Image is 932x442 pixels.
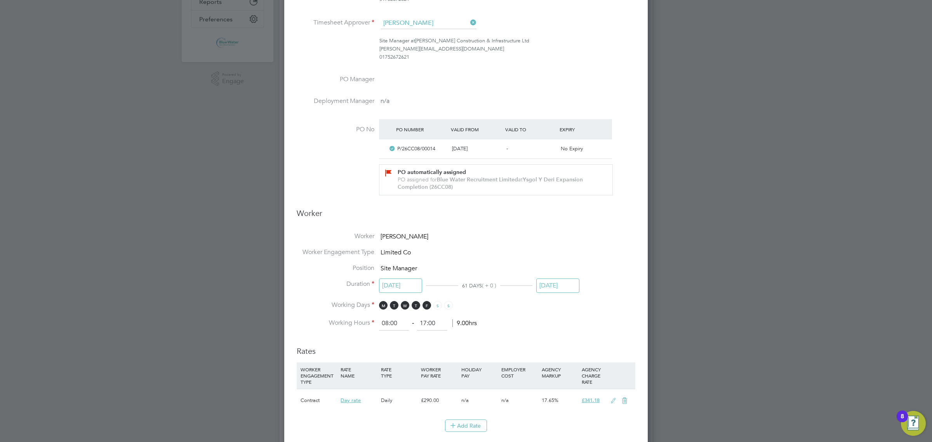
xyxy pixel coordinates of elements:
span: F [423,301,431,310]
input: 17:00 [417,317,447,331]
label: PO No [297,125,374,134]
h3: Rates [297,338,635,356]
div: AGENCY MARKUP [540,362,580,383]
span: T [412,301,420,310]
button: Open Resource Center, 8 new notifications [901,411,926,436]
input: Select one [379,278,422,293]
button: Add Rate [445,419,487,432]
span: Site Manager [381,265,417,272]
div: Expiry [558,122,612,136]
div: AGENCY CHARGE RATE [580,362,607,389]
div: EMPLOYER COST [499,362,539,383]
b: Blue Water Recruitment Limited [437,176,518,183]
span: Site Manager at [379,37,415,44]
label: Deployment Manager [297,97,374,105]
span: 61 DAYS [462,282,482,289]
div: [DATE] [449,143,503,155]
span: Day rate [341,397,361,404]
label: Worker Engagement Type [297,248,374,256]
div: RATE NAME [339,362,379,383]
div: Valid From [449,122,503,136]
label: Working Hours [297,319,374,327]
div: Valid To [503,122,558,136]
span: 01752672621 [379,54,409,60]
label: Duration [297,280,374,288]
label: Position [297,264,374,272]
input: Search for... [381,17,476,29]
span: [PERSON_NAME] Construction & Infrastructure Ltd [415,37,529,44]
div: 8 [901,416,904,426]
span: n/a [381,97,389,105]
span: S [444,301,453,310]
div: Daily [379,389,419,412]
span: n/a [501,397,509,404]
label: PO Manager [297,75,374,84]
span: M [379,301,388,310]
span: ‐ [410,319,416,327]
span: [PERSON_NAME] [381,233,428,240]
span: S [433,301,442,310]
span: n/a [461,397,469,404]
div: - [503,143,558,155]
span: Limited Co [381,249,411,256]
div: RATE TYPE [379,362,419,383]
label: Timesheet Approver [297,19,374,27]
div: WORKER PAY RATE [419,362,459,383]
span: T [390,301,398,310]
span: [PERSON_NAME][EMAIL_ADDRESS][DOMAIN_NAME] [379,45,504,52]
div: No Expiry [558,143,612,155]
input: 08:00 [379,317,409,331]
label: Worker [297,232,374,240]
b: PO automatically assigned [398,169,466,176]
span: £341.18 [582,397,600,404]
h3: Worker [297,208,635,224]
span: W [401,301,409,310]
div: Contract [299,389,339,412]
div: WORKER ENGAGEMENT TYPE [299,362,339,389]
div: PO assigned for at [398,176,603,191]
b: Ysgol Y Deri Expansion Completion (26CC08) [398,176,583,190]
div: HOLIDAY PAY [459,362,499,383]
div: P/26CC08/00014 [394,143,449,155]
label: Working Days [297,301,374,309]
span: 9.00hrs [452,319,477,327]
input: Select one [536,278,579,293]
span: 17.65% [542,397,558,404]
div: £290.00 [419,389,459,412]
div: PO Number [394,122,449,136]
span: ( + 0 ) [482,282,496,289]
